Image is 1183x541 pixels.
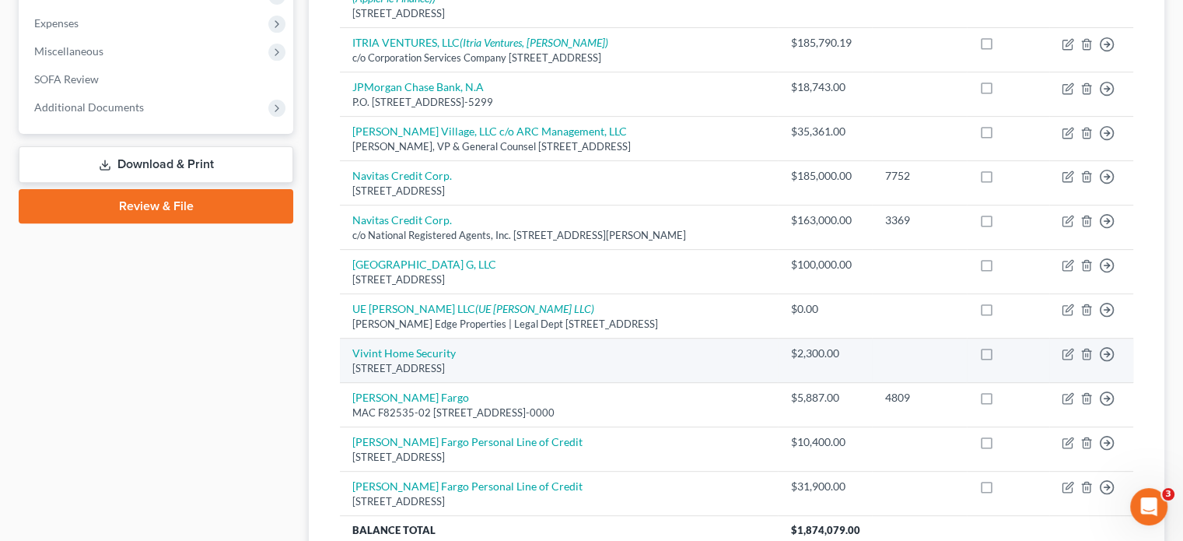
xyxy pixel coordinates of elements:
[352,435,583,448] a: [PERSON_NAME] Fargo Personal Line of Credit
[19,189,293,223] a: Review & File
[790,35,859,51] div: $185,790.19
[352,302,594,315] a: UE [PERSON_NAME] LLC(UE [PERSON_NAME] LLC)
[34,16,79,30] span: Expenses
[352,36,608,49] a: ITRIA VENTURES, LLC(Itria Ventures, [PERSON_NAME])
[352,406,765,420] div: MAC F82535-02 [STREET_ADDRESS]-0000
[352,494,765,509] div: [STREET_ADDRESS]
[34,72,99,86] span: SOFA Review
[352,95,765,110] div: P.O. [STREET_ADDRESS]-5299
[790,390,859,406] div: $5,887.00
[790,524,859,536] span: $1,874,079.00
[352,346,456,360] a: Vivint Home Security
[352,51,765,65] div: c/o Corporation Services Company [STREET_ADDRESS]
[352,6,765,21] div: [STREET_ADDRESS]
[790,79,859,95] div: $18,743.00
[884,213,954,228] div: 3369
[790,479,859,494] div: $31,900.00
[790,434,859,450] div: $10,400.00
[352,184,765,198] div: [STREET_ADDRESS]
[352,272,765,287] div: [STREET_ADDRESS]
[884,390,954,406] div: 4809
[34,100,144,114] span: Additional Documents
[352,169,452,182] a: Navitas Credit Corp.
[1162,488,1174,501] span: 3
[352,480,583,493] a: [PERSON_NAME] Fargo Personal Line of Credit
[22,65,293,93] a: SOFA Review
[790,301,859,317] div: $0.00
[352,139,765,154] div: [PERSON_NAME], VP & General Counsel [STREET_ADDRESS]
[475,302,594,315] i: (UE [PERSON_NAME] LLC)
[790,124,859,139] div: $35,361.00
[790,346,859,361] div: $2,300.00
[352,450,765,465] div: [STREET_ADDRESS]
[460,36,608,49] i: (Itria Ventures, [PERSON_NAME])
[352,125,627,138] a: [PERSON_NAME] Village, LLC c/o ARC Management, LLC
[352,80,484,93] a: JPMorgan Chase Bank, N.A
[884,168,954,184] div: 7752
[790,168,859,184] div: $185,000.00
[352,228,765,243] div: c/o National Registered Agents, Inc. [STREET_ADDRESS][PERSON_NAME]
[790,213,859,228] div: $163,000.00
[790,257,859,272] div: $100,000.00
[34,44,103,58] span: Miscellaneous
[352,213,452,227] a: Navitas Credit Corp.
[352,361,765,376] div: [STREET_ADDRESS]
[1130,488,1167,525] iframe: Intercom live chat
[19,146,293,183] a: Download & Print
[352,258,496,271] a: [GEOGRAPHIC_DATA] G, LLC
[352,391,469,404] a: [PERSON_NAME] Fargo
[352,317,765,332] div: [PERSON_NAME] Edge Properties | Legal Dept [STREET_ADDRESS]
